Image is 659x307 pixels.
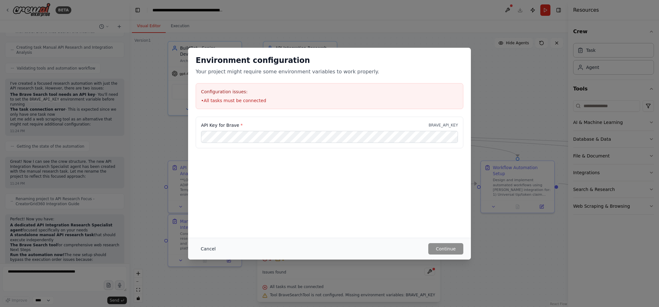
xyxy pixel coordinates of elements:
button: Continue [428,243,463,255]
button: Cancel [196,243,221,255]
p: Your project might require some environment variables to work properly. [196,68,463,76]
h2: Environment configuration [196,55,463,65]
label: API Key for Brave [201,122,243,128]
h3: Configuration issues: [201,89,458,95]
li: • All tasks must be connected [201,97,458,104]
p: BRAVE_API_KEY [429,123,458,128]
